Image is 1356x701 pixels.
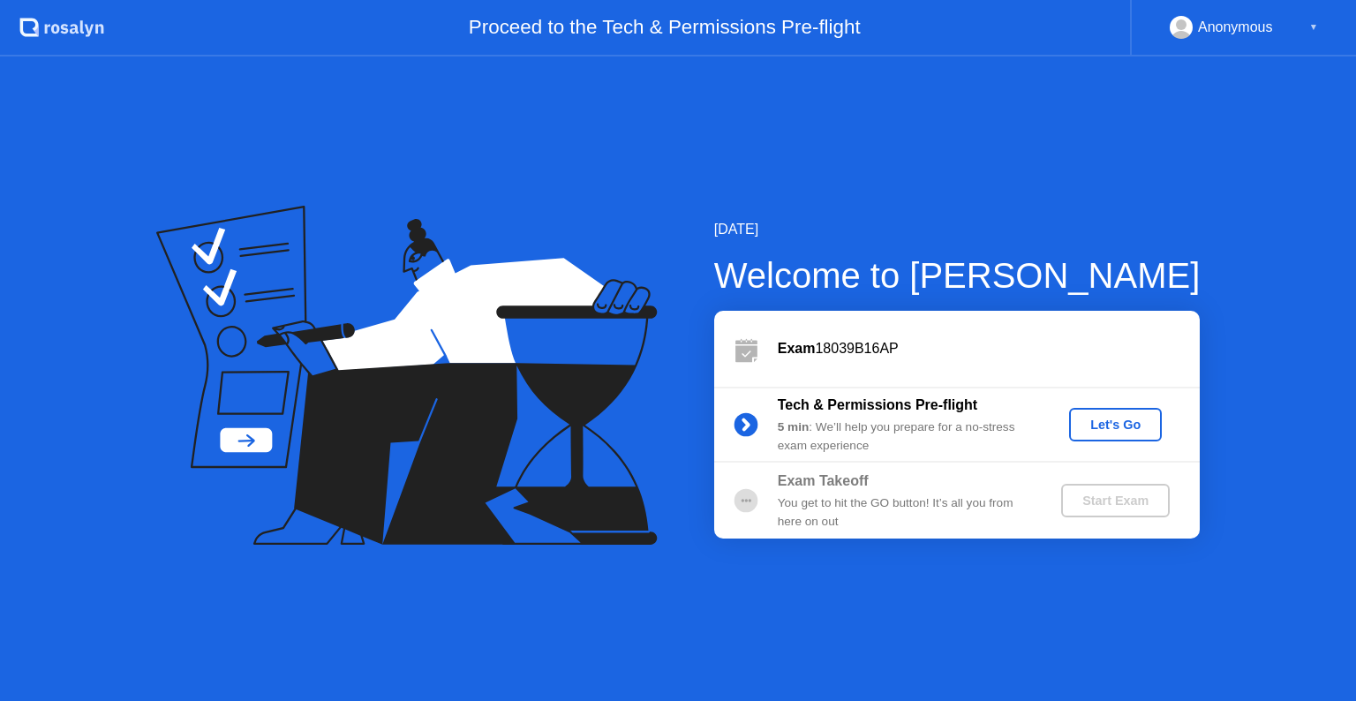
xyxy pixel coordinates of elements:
div: 18039B16AP [778,338,1200,359]
b: Exam [778,341,816,356]
div: [DATE] [714,219,1201,240]
div: You get to hit the GO button! It’s all you from here on out [778,494,1032,531]
div: Welcome to [PERSON_NAME] [714,249,1201,302]
div: Let's Go [1076,418,1155,432]
button: Let's Go [1069,408,1162,441]
b: 5 min [778,420,810,433]
b: Exam Takeoff [778,473,869,488]
button: Start Exam [1061,484,1170,517]
div: Anonymous [1198,16,1273,39]
div: ▼ [1309,16,1318,39]
div: : We’ll help you prepare for a no-stress exam experience [778,418,1032,455]
div: Start Exam [1068,494,1163,508]
b: Tech & Permissions Pre-flight [778,397,977,412]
